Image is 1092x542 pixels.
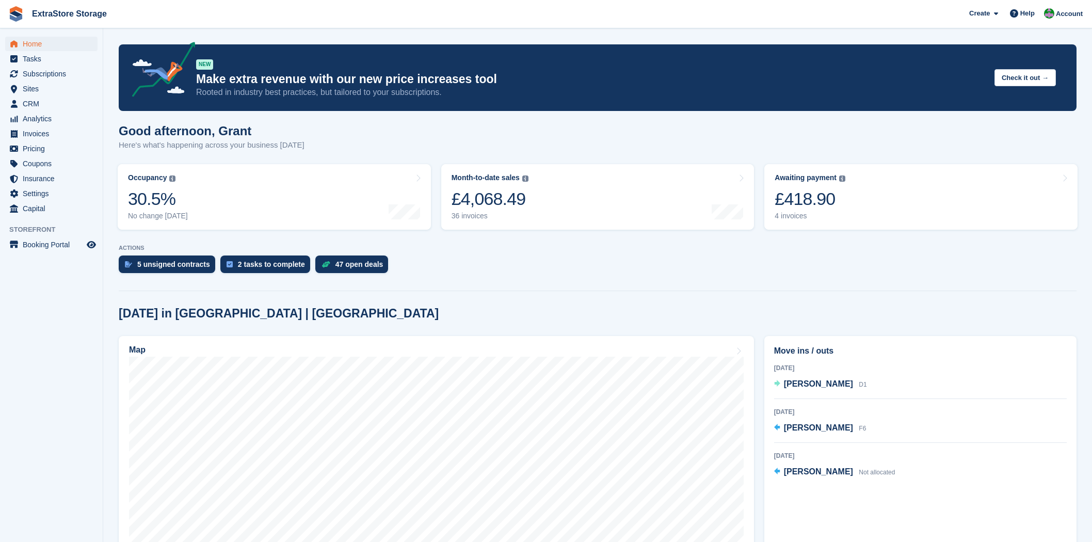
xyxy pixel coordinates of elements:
div: £418.90 [775,188,845,210]
a: [PERSON_NAME] Not allocated [774,466,895,479]
div: [DATE] [774,407,1067,417]
span: Account [1056,9,1083,19]
a: menu [5,237,98,252]
img: icon-info-grey-7440780725fd019a000dd9b08b2336e03edf1995a4989e88bcd33f0948082b44.svg [522,176,528,182]
a: menu [5,141,98,156]
a: Occupancy 30.5% No change [DATE] [118,164,431,230]
span: Pricing [23,141,85,156]
p: Here's what's happening across your business [DATE] [119,139,304,151]
h2: Move ins / outs [774,345,1067,357]
a: menu [5,82,98,96]
div: Occupancy [128,173,167,182]
a: Awaiting payment £418.90 4 invoices [764,164,1078,230]
a: 47 open deals [315,256,394,278]
div: NEW [196,59,213,70]
a: menu [5,171,98,186]
span: Create [969,8,990,19]
a: [PERSON_NAME] F6 [774,422,866,435]
a: menu [5,37,98,51]
span: Coupons [23,156,85,171]
span: Settings [23,186,85,201]
span: Insurance [23,171,85,186]
button: Check it out → [994,69,1056,86]
img: deal-1b604bf984904fb50ccaf53a9ad4b4a5d6e5aea283cecdc64d6e3604feb123c2.svg [322,261,330,268]
a: menu [5,67,98,81]
div: [DATE] [774,363,1067,373]
img: icon-info-grey-7440780725fd019a000dd9b08b2336e03edf1995a4989e88bcd33f0948082b44.svg [839,176,845,182]
span: Analytics [23,111,85,126]
a: menu [5,111,98,126]
div: Awaiting payment [775,173,837,182]
div: [DATE] [774,451,1067,460]
h2: [DATE] in [GEOGRAPHIC_DATA] | [GEOGRAPHIC_DATA] [119,307,439,321]
a: menu [5,201,98,216]
span: Booking Portal [23,237,85,252]
span: Tasks [23,52,85,66]
a: 5 unsigned contracts [119,256,220,278]
a: Month-to-date sales £4,068.49 36 invoices [441,164,754,230]
span: D1 [859,381,866,388]
a: menu [5,156,98,171]
div: Month-to-date sales [452,173,520,182]
p: Rooted in industry best practices, but tailored to your subscriptions. [196,87,986,98]
p: ACTIONS [119,245,1077,251]
div: 5 unsigned contracts [137,260,210,268]
span: Home [23,37,85,51]
span: Invoices [23,126,85,141]
a: ExtraStore Storage [28,5,111,22]
span: Subscriptions [23,67,85,81]
h2: Map [129,345,146,355]
a: [PERSON_NAME] D1 [774,378,867,391]
a: menu [5,97,98,111]
a: menu [5,126,98,141]
a: 2 tasks to complete [220,256,315,278]
img: stora-icon-8386f47178a22dfd0bd8f6a31ec36ba5ce8667c1dd55bd0f319d3a0aa187defe.svg [8,6,24,22]
span: Capital [23,201,85,216]
img: icon-info-grey-7440780725fd019a000dd9b08b2336e03edf1995a4989e88bcd33f0948082b44.svg [169,176,175,182]
div: 30.5% [128,188,188,210]
div: £4,068.49 [452,188,528,210]
p: Make extra revenue with our new price increases tool [196,72,986,87]
h1: Good afternoon, Grant [119,124,304,138]
img: task-75834270c22a3079a89374b754ae025e5fb1db73e45f91037f5363f120a921f8.svg [227,261,233,267]
div: 4 invoices [775,212,845,220]
span: [PERSON_NAME] [784,423,853,432]
span: Help [1020,8,1035,19]
div: 36 invoices [452,212,528,220]
span: Sites [23,82,85,96]
a: Preview store [85,238,98,251]
span: CRM [23,97,85,111]
span: [PERSON_NAME] [784,379,853,388]
div: 47 open deals [335,260,383,268]
span: F6 [859,425,866,432]
div: 2 tasks to complete [238,260,305,268]
img: price-adjustments-announcement-icon-8257ccfd72463d97f412b2fc003d46551f7dbcb40ab6d574587a9cd5c0d94... [123,42,196,101]
span: Storefront [9,225,103,235]
img: contract_signature_icon-13c848040528278c33f63329250d36e43548de30e8caae1d1a13099fd9432cc5.svg [125,261,132,267]
img: Grant Daniel [1044,8,1054,19]
span: [PERSON_NAME] [784,467,853,476]
span: Not allocated [859,469,895,476]
a: menu [5,186,98,201]
div: No change [DATE] [128,212,188,220]
a: menu [5,52,98,66]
